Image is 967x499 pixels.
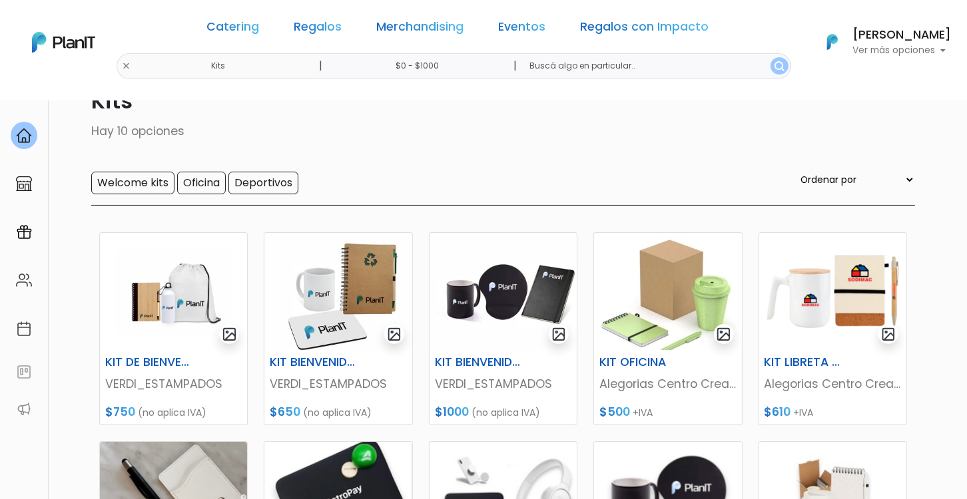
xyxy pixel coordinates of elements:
[100,233,247,350] img: thumb_WhatsApp_Image_2023-06-22_at_09.18.32.jpg
[91,172,174,194] input: Welcome kits
[765,404,791,420] span: $610
[716,327,731,342] img: gallery-light
[759,232,907,425] a: gallery-light KIT LIBRETA MILK Alegorias Centro Creativo $610 +IVA
[52,122,915,140] p: Hay 10 opciones
[52,85,915,117] p: Kits
[32,32,95,53] img: PlanIt Logo
[633,406,653,419] span: +IVA
[16,401,32,417] img: partners-52edf745621dab592f3b2c58e3bca9d71375a7ef29c3b500c9f145b62cc070d4.svg
[594,233,741,350] img: thumb_Captura_de_pantalla_2023-08-09_160309.jpg
[319,58,322,74] p: |
[818,27,847,57] img: PlanIt Logo
[430,233,577,350] img: thumb_WhatsApp_Image_2023-06-26_at_13.21.17.jpeg
[499,21,546,37] a: Eventos
[551,327,567,342] img: gallery-light
[513,58,517,74] p: |
[435,404,469,420] span: $1000
[262,355,364,369] h6: KIT BIENVENIDA 1
[138,406,206,419] span: (no aplica IVA)
[759,233,906,350] img: thumb_Captura_de_pantalla_2023-08-30_173520-PhotoRoom.png
[294,21,342,37] a: Regalos
[69,13,192,39] div: ¿Necesitás ayuda?
[16,321,32,337] img: calendar-87d922413cdce8b2cf7b7f5f62616a5cf9e4887200fb71536465627b3292af00.svg
[222,327,237,342] img: gallery-light
[105,375,242,393] p: VERDI_ESTAMPADOS
[593,232,742,425] a: gallery-light KIT OFICINA Alegorias Centro Creativo $500 +IVA
[765,375,901,393] p: Alegorias Centro Creativo
[881,327,896,342] img: gallery-light
[16,364,32,380] img: feedback-78b5a0c8f98aac82b08bfc38622c3050aee476f2c9584af64705fc4e61158814.svg
[99,232,248,425] a: gallery-light KIT DE BIENVENIDA VERDI_ESTAMPADOS $750 (no aplica IVA)
[387,327,402,342] img: gallery-light
[852,29,951,41] h6: [PERSON_NAME]
[16,176,32,192] img: marketplace-4ceaa7011d94191e9ded77b95e3339b90024bf715f7c57f8cf31f2d8c509eaba.svg
[429,232,577,425] a: gallery-light KIT BIENVENIDA 3 VERDI_ESTAMPADOS $1000 (no aplica IVA)
[810,25,951,59] button: PlanIt Logo [PERSON_NAME] Ver más opciones
[264,232,412,425] a: gallery-light KIT BIENVENIDA 1 VERDI_ESTAMPADOS $650 (no aplica IVA)
[105,404,135,420] span: $750
[177,172,226,194] input: Oficina
[270,375,406,393] p: VERDI_ESTAMPADOS
[775,61,785,71] img: search_button-432b6d5273f82d61273b3651a40e1bd1b912527efae98b1b7a1b2c0702e16a8d.svg
[519,53,791,79] input: Buscá algo en particular..
[794,406,814,419] span: +IVA
[472,406,540,419] span: (no aplica IVA)
[757,355,858,369] h6: KIT LIBRETA MILK
[599,375,736,393] p: Alegorias Centro Creativo
[303,406,372,419] span: (no aplica IVA)
[270,404,300,420] span: $650
[591,355,693,369] h6: KIT OFICINA
[427,355,529,369] h6: KIT BIENVENIDA 3
[599,404,630,420] span: $500
[581,21,709,37] a: Regalos con Impacto
[16,224,32,240] img: campaigns-02234683943229c281be62815700db0a1741e53638e28bf9629b52c665b00959.svg
[264,233,412,350] img: thumb_WhatsApp_Image_2023-06-26_at_13.21.02.jpeg
[97,355,199,369] h6: KIT DE BIENVENIDA
[16,128,32,144] img: home-e721727adea9d79c4d83392d1f703f7f8bce08238fde08b1acbfd93340b81755.svg
[122,62,131,71] img: close-6986928ebcb1d6c9903e3b54e860dbc4d054630f23adef3a32610726dff6a82b.svg
[207,21,260,37] a: Catering
[435,375,571,393] p: VERDI_ESTAMPADOS
[16,272,32,288] img: people-662611757002400ad9ed0e3c099ab2801c6687ba6c219adb57efc949bc21e19d.svg
[852,46,951,55] p: Ver más opciones
[228,172,298,194] input: Deportivos
[377,21,464,37] a: Merchandising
